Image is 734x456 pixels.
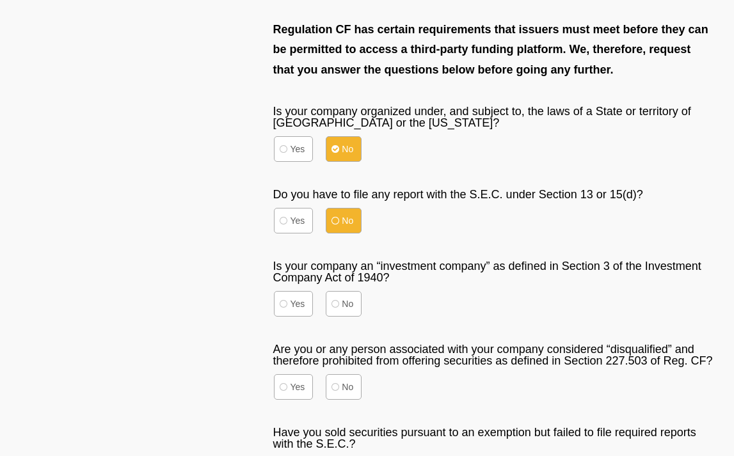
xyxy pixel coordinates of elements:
label: Yes [274,136,313,162]
label: Do you have to file any report with the S.E.C. under Section 13 or 15(d)? [273,189,714,200]
label: Is your company organized under, and subject to, the laws of a State or territory of [GEOGRAPHIC_... [273,106,714,129]
label: Yes [274,208,313,233]
label: Have you sold securities pursuant to an exemption but failed to file required reports with the S.... [273,427,714,450]
label: Are you or any person associated with your company considered “disqualified” and therefore prohib... [273,343,714,366]
label: No [326,136,362,162]
label: Is your company an “investment company” as defined in Section 3 of the Investment Company Act of ... [273,260,714,283]
label: Yes [274,291,313,317]
label: Yes [274,374,313,400]
label: No [326,374,362,400]
label: No [326,208,362,233]
p: Regulation CF has certain requirements that issuers must meet before they can be permitted to acc... [273,20,714,81]
label: No [326,291,362,317]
